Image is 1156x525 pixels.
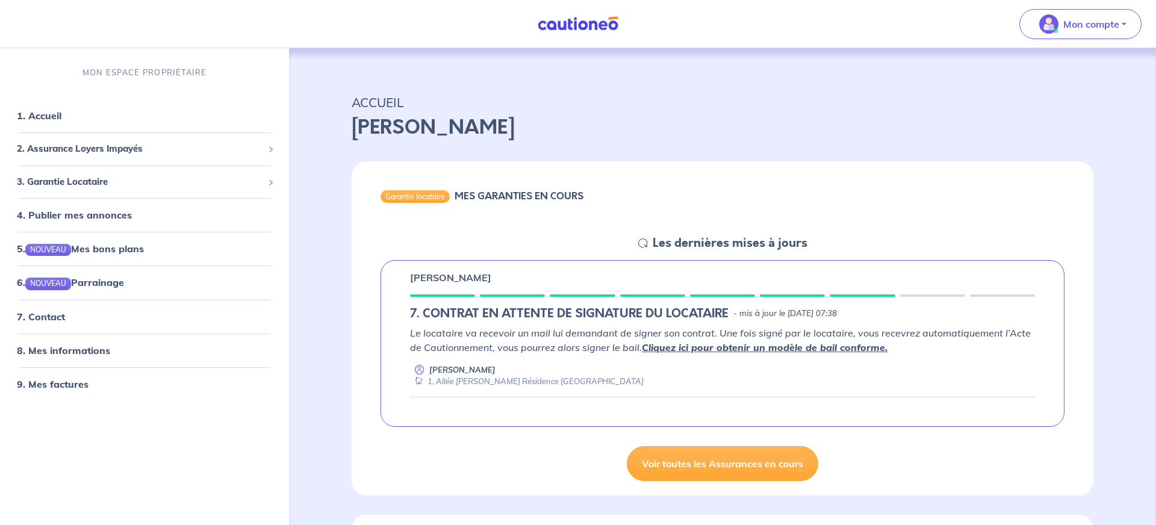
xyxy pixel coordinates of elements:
[410,306,1035,321] div: state: RENTER-PAYMENT-METHOD-IN-PROGRESS, Context: IN-LANDLORD,IS-GL-CAUTION-IN-LANDLORD
[410,306,729,321] h5: 7. CONTRAT EN ATTENTE DE SIGNATURE DU LOCATAIRE
[410,376,644,387] div: 1, Allée [PERSON_NAME] Résidence [GEOGRAPHIC_DATA]
[82,67,207,78] p: MON ESPACE PROPRIÉTAIRE
[455,190,583,202] h6: MES GARANTIES EN COURS
[17,344,110,356] a: 8. Mes informations
[429,364,496,376] p: [PERSON_NAME]
[5,104,284,128] div: 1. Accueil
[627,446,818,481] a: Voir toutes les Assurances en cours
[17,243,144,255] a: 5.NOUVEAUMes bons plans
[5,237,284,261] div: 5.NOUVEAUMes bons plans
[1063,17,1119,31] p: Mon compte
[381,190,450,202] div: Garantie locataire
[17,209,132,221] a: 4. Publier mes annonces
[733,308,837,320] p: - mis à jour le [DATE] 07:38
[533,16,623,31] img: Cautioneo
[17,110,61,122] a: 1. Accueil
[1039,14,1058,34] img: illu_account_valid_menu.svg
[5,338,284,362] div: 8. Mes informations
[17,277,124,289] a: 6.NOUVEAUParrainage
[5,372,284,396] div: 9. Mes factures
[5,137,284,161] div: 2. Assurance Loyers Impayés
[410,327,1031,353] em: Le locataire va recevoir un mail lui demandant de signer son contrat. Une fois signé par le locat...
[17,175,263,189] span: 3. Garantie Locataire
[5,305,284,329] div: 7. Contact
[5,203,284,227] div: 4. Publier mes annonces
[352,92,1093,113] p: ACCUEIL
[17,378,89,390] a: 9. Mes factures
[17,311,65,323] a: 7. Contact
[642,341,887,353] a: Cliquez ici pour obtenir un modèle de bail conforme.
[17,142,263,156] span: 2. Assurance Loyers Impayés
[5,170,284,194] div: 3. Garantie Locataire
[352,113,1093,142] p: [PERSON_NAME]
[1019,9,1142,39] button: illu_account_valid_menu.svgMon compte
[410,270,491,285] p: [PERSON_NAME]
[5,271,284,295] div: 6.NOUVEAUParrainage
[653,236,807,250] h5: Les dernières mises à jours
